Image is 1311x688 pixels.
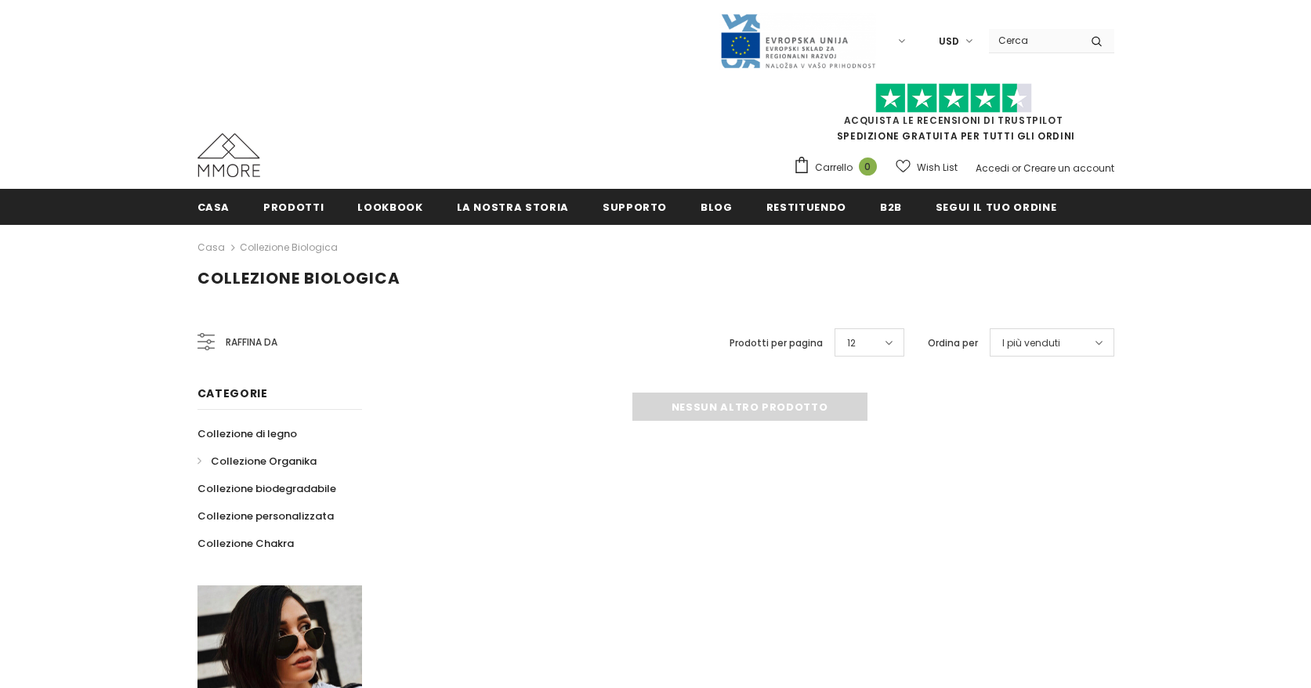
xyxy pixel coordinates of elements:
[917,160,958,176] span: Wish List
[719,34,876,47] a: Javni Razpis
[457,189,569,224] a: La nostra storia
[939,34,959,49] span: USD
[730,335,823,351] label: Prodotti per pagina
[211,454,317,469] span: Collezione Organika
[928,335,978,351] label: Ordina per
[603,189,667,224] a: supporto
[815,160,853,176] span: Carrello
[793,90,1114,143] span: SPEDIZIONE GRATUITA PER TUTTI GLI ORDINI
[936,189,1056,224] a: Segui il tuo ordine
[226,334,277,351] span: Raffina da
[197,447,317,475] a: Collezione Organika
[701,189,733,224] a: Blog
[197,133,260,177] img: Casi MMORE
[1023,161,1114,175] a: Creare un account
[197,509,334,523] span: Collezione personalizzata
[875,83,1032,114] img: Fidati di Pilot Stars
[719,13,876,70] img: Javni Razpis
[197,502,334,530] a: Collezione personalizzata
[197,267,400,289] span: Collezione biologica
[197,426,297,441] span: Collezione di legno
[197,536,294,551] span: Collezione Chakra
[766,200,846,215] span: Restituendo
[240,241,338,254] a: Collezione biologica
[859,158,877,176] span: 0
[936,200,1056,215] span: Segui il tuo ordine
[701,200,733,215] span: Blog
[793,156,885,179] a: Carrello 0
[896,154,958,181] a: Wish List
[197,386,268,401] span: Categorie
[263,189,324,224] a: Prodotti
[197,200,230,215] span: Casa
[766,189,846,224] a: Restituendo
[197,481,336,496] span: Collezione biodegradabile
[880,189,902,224] a: B2B
[844,114,1063,127] a: Acquista le recensioni di TrustPilot
[603,200,667,215] span: supporto
[357,200,422,215] span: Lookbook
[457,200,569,215] span: La nostra storia
[847,335,856,351] span: 12
[263,200,324,215] span: Prodotti
[197,189,230,224] a: Casa
[1002,335,1060,351] span: I più venduti
[197,530,294,557] a: Collezione Chakra
[880,200,902,215] span: B2B
[357,189,422,224] a: Lookbook
[197,475,336,502] a: Collezione biodegradabile
[1012,161,1021,175] span: or
[976,161,1009,175] a: Accedi
[197,238,225,257] a: Casa
[989,29,1079,52] input: Search Site
[197,420,297,447] a: Collezione di legno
